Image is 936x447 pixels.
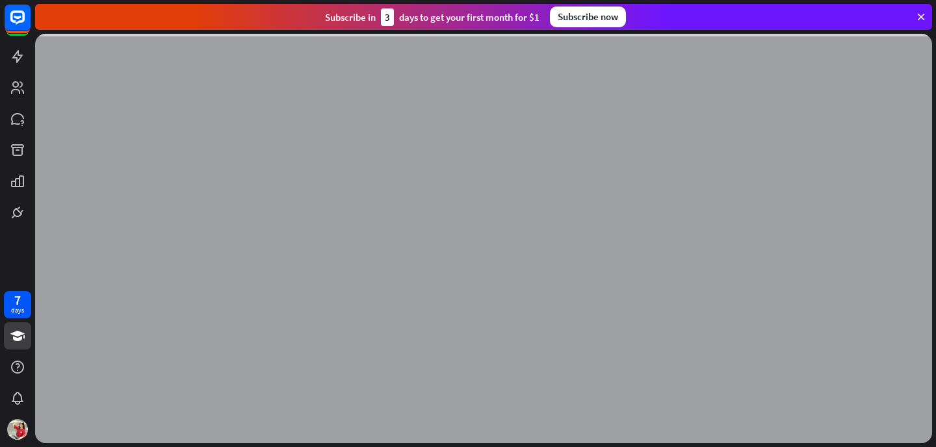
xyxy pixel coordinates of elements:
div: 7 [14,294,21,306]
div: Subscribe now [550,6,626,27]
div: 3 [381,8,394,26]
div: Subscribe in days to get your first month for $1 [325,8,539,26]
a: 7 days [4,291,31,318]
div: days [11,306,24,315]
